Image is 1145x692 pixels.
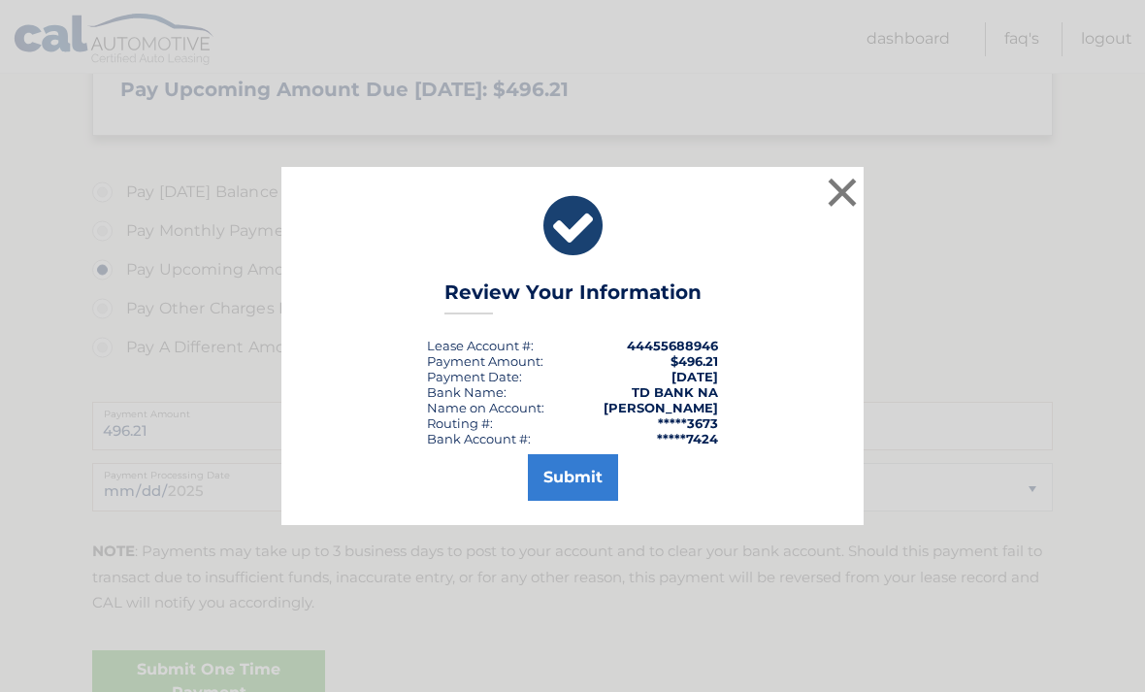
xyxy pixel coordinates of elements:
div: Bank Account #: [427,431,531,446]
strong: TD BANK NA [632,384,718,400]
span: Payment Date [427,369,519,384]
button: Submit [528,454,618,501]
button: × [823,173,862,212]
strong: 44455688946 [627,338,718,353]
h3: Review Your Information [444,280,702,314]
div: Payment Amount: [427,353,543,369]
div: Routing #: [427,415,493,431]
div: Bank Name: [427,384,507,400]
span: $496.21 [671,353,718,369]
div: Name on Account: [427,400,544,415]
div: : [427,369,522,384]
div: Lease Account #: [427,338,534,353]
span: [DATE] [671,369,718,384]
strong: [PERSON_NAME] [604,400,718,415]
